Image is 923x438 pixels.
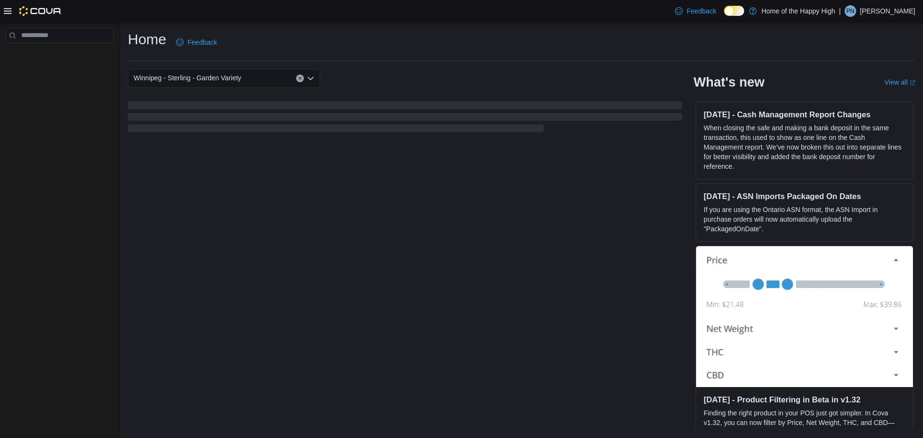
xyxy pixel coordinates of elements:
[704,395,905,404] h3: [DATE] - Product Filtering in Beta in v1.32
[724,6,744,16] input: Dark Mode
[187,38,217,47] span: Feedback
[704,191,905,201] h3: [DATE] - ASN Imports Packaged On Dates
[694,75,764,90] h2: What's new
[172,33,221,52] a: Feedback
[860,5,915,17] p: [PERSON_NAME]
[847,5,855,17] span: PN
[761,5,835,17] p: Home of the Happy High
[296,75,304,82] button: Clear input
[307,75,314,82] button: Open list of options
[134,72,241,84] span: Winnipeg - Sterling - Garden Variety
[671,1,720,21] a: Feedback
[19,6,62,16] img: Cova
[839,5,841,17] p: |
[686,6,716,16] span: Feedback
[128,30,166,49] h1: Home
[910,80,915,86] svg: External link
[845,5,856,17] div: Paul Nordin
[6,45,113,68] nav: Complex example
[128,103,682,134] span: Loading
[704,205,905,234] p: If you are using the Ontario ASN format, the ASN Import in purchase orders will now automatically...
[704,123,905,171] p: When closing the safe and making a bank deposit in the same transaction, this used to show as one...
[885,78,915,86] a: View allExternal link
[704,110,905,119] h3: [DATE] - Cash Management Report Changes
